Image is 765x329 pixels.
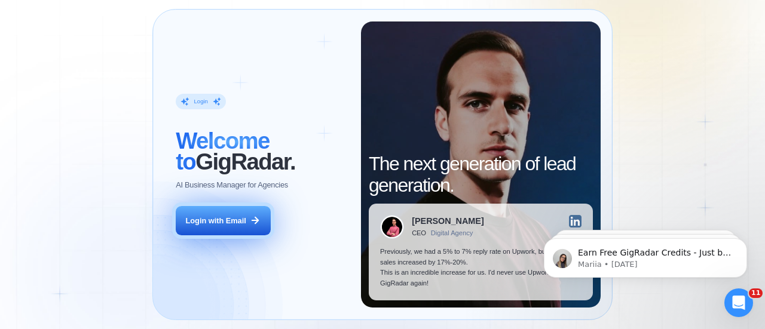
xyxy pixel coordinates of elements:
[194,98,208,106] div: Login
[526,213,765,297] iframe: Intercom notifications message
[176,130,350,172] h2: ‍ GigRadar.
[380,247,582,288] p: Previously, we had a 5% to 7% reply rate on Upwork, but now our sales increased by 17%-20%. This ...
[412,217,484,225] div: [PERSON_NAME]
[176,128,270,174] span: Welcome to
[749,288,763,298] span: 11
[186,216,246,226] div: Login with Email
[176,180,288,190] p: AI Business Manager for Agencies
[412,229,426,237] div: CEO
[369,153,593,195] h2: The next generation of lead generation.
[724,288,753,317] iframe: Intercom live chat
[431,229,473,237] div: Digital Agency
[176,206,270,236] button: Login with Email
